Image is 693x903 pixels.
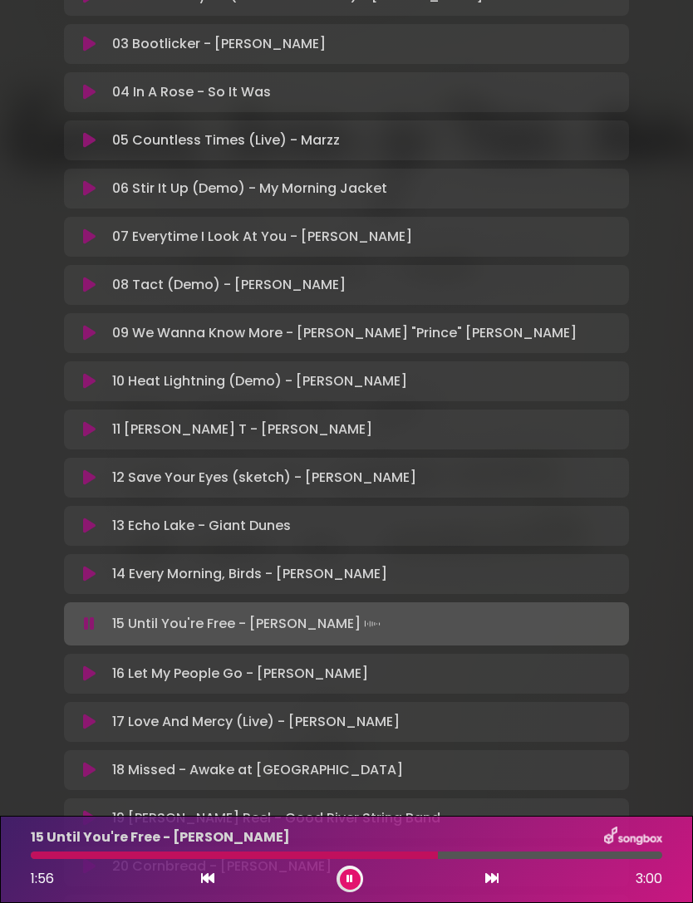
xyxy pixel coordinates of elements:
[112,564,387,584] p: 14 Every Morning, Birds - [PERSON_NAME]
[112,130,340,150] p: 05 Countless Times (Live) - Marzz
[604,827,662,848] img: songbox-logo-white.png
[112,420,372,439] p: 11 [PERSON_NAME] T - [PERSON_NAME]
[112,34,326,54] p: 03 Bootlicker - [PERSON_NAME]
[112,468,416,488] p: 12 Save Your Eyes (sketch) - [PERSON_NAME]
[112,323,577,343] p: 09 We Wanna Know More - [PERSON_NAME] "Prince" [PERSON_NAME]
[112,808,440,828] p: 19 [PERSON_NAME] Reel - Good River String Band
[112,227,412,247] p: 07 Everytime I Look At You - [PERSON_NAME]
[361,612,384,636] img: waveform4.gif
[112,712,400,732] p: 17 Love And Mercy (Live) - [PERSON_NAME]
[31,827,290,847] p: 15 Until You're Free - [PERSON_NAME]
[112,516,291,536] p: 13 Echo Lake - Giant Dunes
[112,664,368,684] p: 16 Let My People Go - [PERSON_NAME]
[112,179,387,199] p: 06 Stir It Up (Demo) - My Morning Jacket
[112,760,403,780] p: 18 Missed - Awake at [GEOGRAPHIC_DATA]
[636,869,662,889] span: 3:00
[112,371,407,391] p: 10 Heat Lightning (Demo) - [PERSON_NAME]
[112,612,384,636] p: 15 Until You're Free - [PERSON_NAME]
[112,82,271,102] p: 04 In A Rose - So It Was
[112,275,346,295] p: 08 Tact (Demo) - [PERSON_NAME]
[31,869,54,888] span: 1:56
